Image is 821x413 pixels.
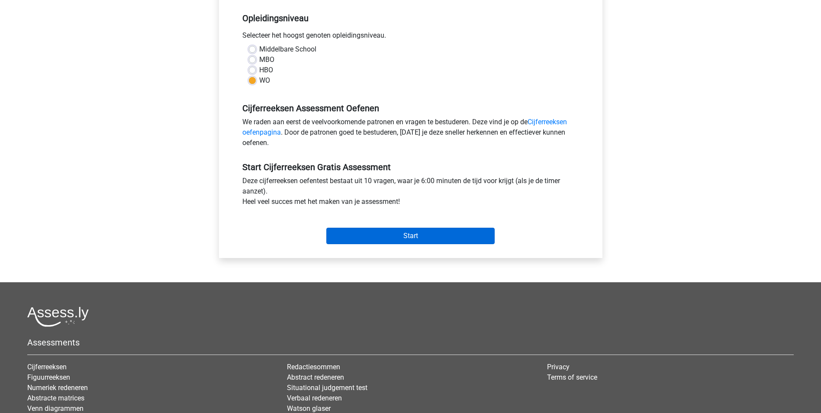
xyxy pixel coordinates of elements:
h5: Assessments [27,337,794,348]
div: We raden aan eerst de veelvoorkomende patronen en vragen te bestuderen. Deze vind je op de . Door... [236,117,586,152]
div: Deze cijferreeksen oefentest bestaat uit 10 vragen, waar je 6:00 minuten de tijd voor krijgt (als... [236,176,586,210]
input: Start [326,228,495,244]
label: HBO [259,65,273,75]
a: Terms of service [547,373,597,381]
a: Redactiesommen [287,363,340,371]
a: Cijferreeksen [27,363,67,371]
a: Situational judgement test [287,384,367,392]
a: Venn diagrammen [27,404,84,413]
h5: Cijferreeksen Assessment Oefenen [242,103,579,113]
a: Privacy [547,363,570,371]
a: Verbaal redeneren [287,394,342,402]
label: Middelbare School [259,44,316,55]
a: Abstracte matrices [27,394,84,402]
a: Abstract redeneren [287,373,344,381]
a: Figuurreeksen [27,373,70,381]
img: Assessly logo [27,307,89,327]
div: Selecteer het hoogst genoten opleidingsniveau. [236,30,586,44]
a: Numeriek redeneren [27,384,88,392]
label: MBO [259,55,274,65]
h5: Start Cijferreeksen Gratis Assessment [242,162,579,172]
label: WO [259,75,270,86]
h5: Opleidingsniveau [242,10,579,27]
a: Watson glaser [287,404,331,413]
